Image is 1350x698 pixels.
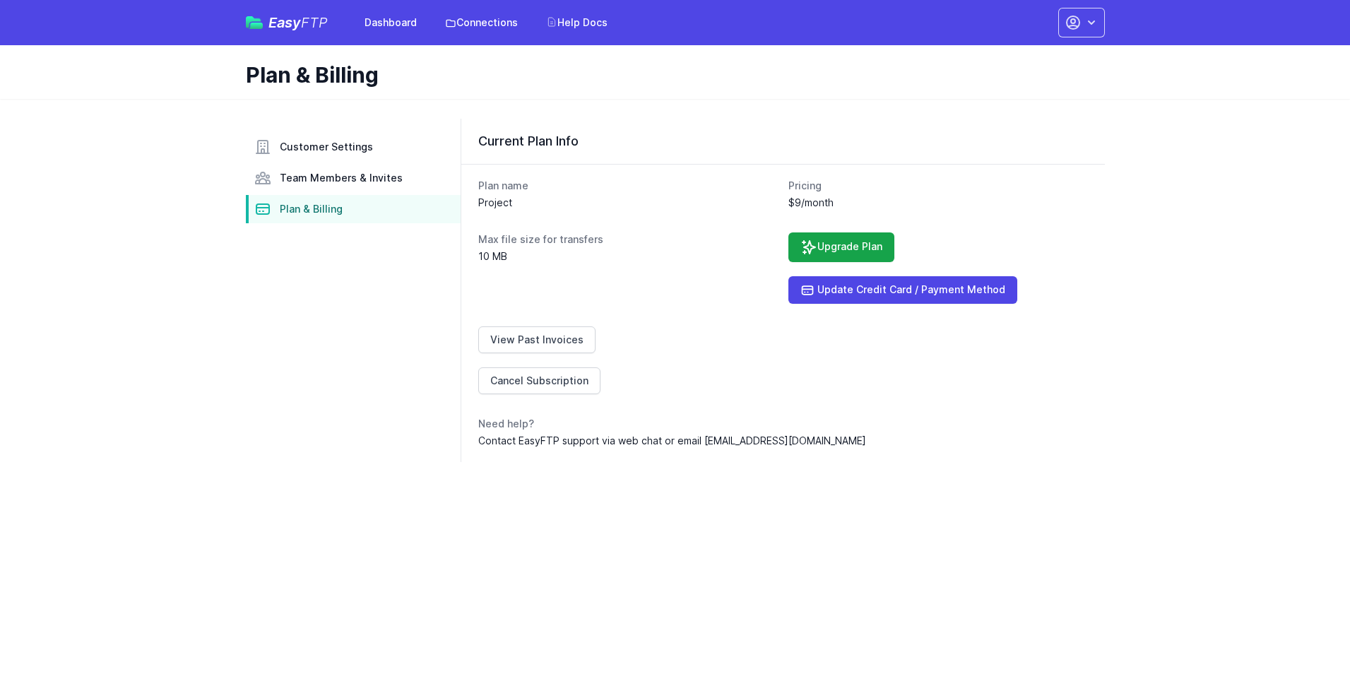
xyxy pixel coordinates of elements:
[246,164,461,192] a: Team Members & Invites
[478,179,778,193] dt: Plan name
[478,326,596,353] a: View Past Invoices
[478,232,778,247] dt: Max file size for transfers
[478,249,778,264] dd: 10 MB
[246,16,328,30] a: EasyFTP
[478,367,600,394] a: Cancel Subscription
[246,16,263,29] img: easyftp_logo.png
[788,232,894,262] a: Upgrade Plan
[478,133,1088,150] h3: Current Plan Info
[246,133,461,161] a: Customer Settings
[301,14,328,31] span: FTP
[356,10,425,35] a: Dashboard
[268,16,328,30] span: Easy
[280,202,343,216] span: Plan & Billing
[478,196,778,210] dd: Project
[280,140,373,154] span: Customer Settings
[788,196,1088,210] dd: $9/month
[246,195,461,223] a: Plan & Billing
[478,417,1088,431] dt: Need help?
[478,434,1088,448] dd: Contact EasyFTP support via web chat or email [EMAIL_ADDRESS][DOMAIN_NAME]
[437,10,526,35] a: Connections
[788,276,1017,304] a: Update Credit Card / Payment Method
[280,171,403,185] span: Team Members & Invites
[788,179,1088,193] dt: Pricing
[246,62,1094,88] h1: Plan & Billing
[538,10,616,35] a: Help Docs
